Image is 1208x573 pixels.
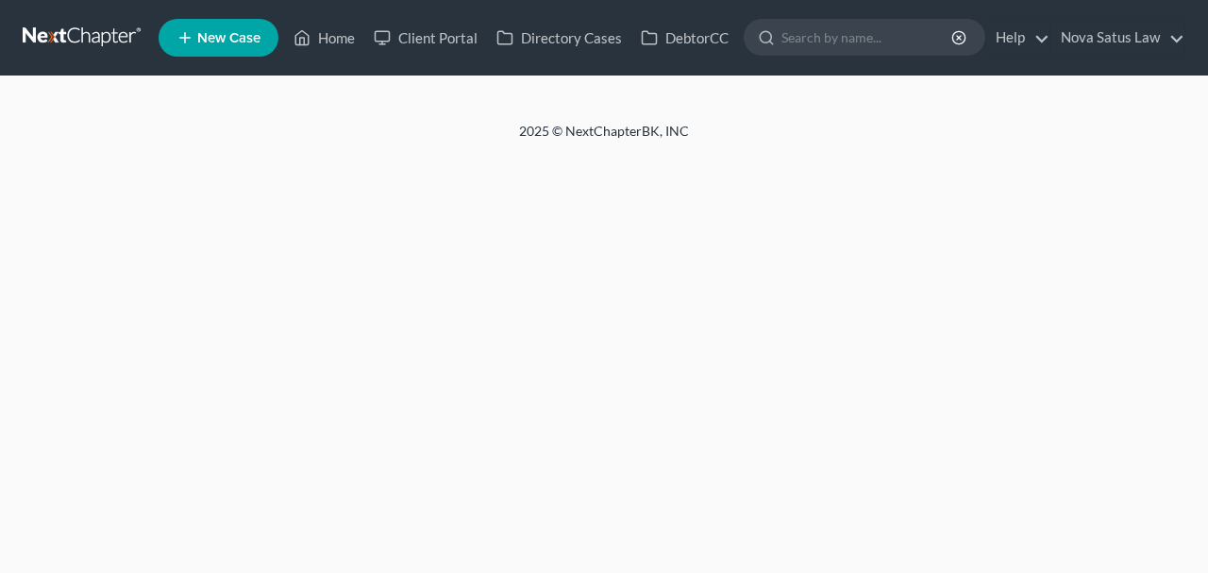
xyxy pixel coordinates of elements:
a: Nova Satus Law [1051,21,1184,55]
span: New Case [197,31,260,45]
a: DebtorCC [631,21,738,55]
a: Home [284,21,364,55]
input: Search by name... [781,20,954,55]
div: 2025 © NextChapterBK, INC [66,122,1142,156]
a: Client Portal [364,21,487,55]
a: Help [986,21,1049,55]
a: Directory Cases [487,21,631,55]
